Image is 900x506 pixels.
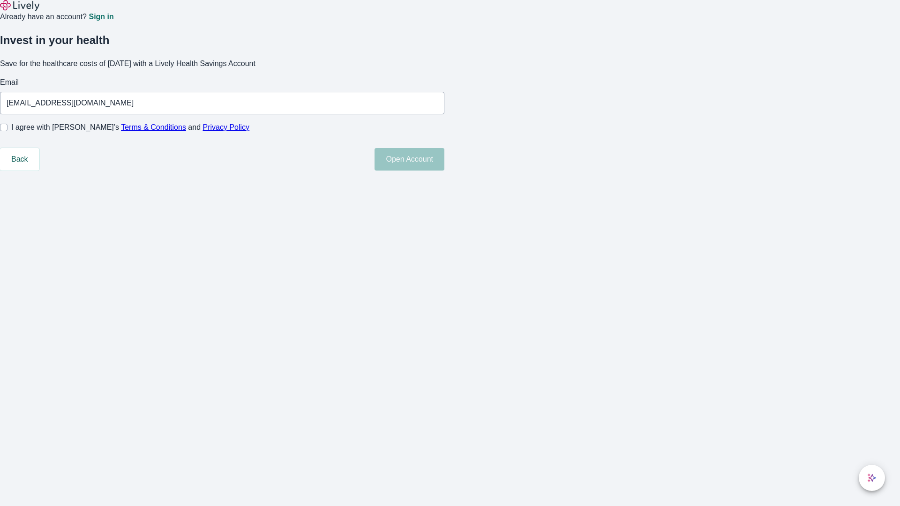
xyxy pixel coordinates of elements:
a: Sign in [89,13,113,21]
button: chat [859,465,885,491]
span: I agree with [PERSON_NAME]’s and [11,122,249,133]
a: Privacy Policy [203,123,250,131]
svg: Lively AI Assistant [867,473,877,483]
a: Terms & Conditions [121,123,186,131]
